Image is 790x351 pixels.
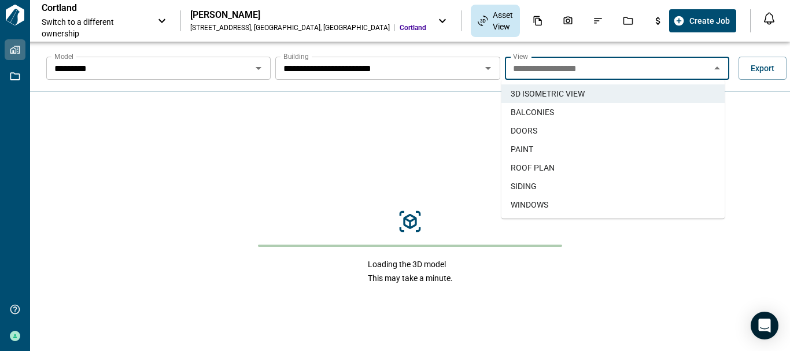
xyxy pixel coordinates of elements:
div: [PERSON_NAME] [190,9,426,21]
p: Cortland [42,2,146,14]
span: This may take a minute. [368,272,453,284]
button: Open notification feed [760,9,778,28]
button: Create Job [669,9,736,32]
label: View [513,51,528,61]
span: BALCONIES [511,106,554,118]
span: Cortland [400,23,426,32]
div: [STREET_ADDRESS] , [GEOGRAPHIC_DATA] , [GEOGRAPHIC_DATA] [190,23,390,32]
span: DOORS [511,125,537,136]
span: Loading the 3D model [368,258,453,270]
span: ROOF PLAN [511,162,555,173]
span: PAINT [511,143,533,155]
div: Issues & Info [586,11,610,31]
div: Photos [556,11,580,31]
span: Create Job [689,15,730,27]
label: Model [54,51,73,61]
button: Open [480,60,496,76]
div: Budgets [646,11,670,31]
span: SIDING [511,180,537,192]
span: WINDOWS [511,199,548,210]
div: Jobs [616,11,640,31]
button: Close [709,60,725,76]
button: Export [739,57,787,80]
div: Documents [526,11,550,31]
div: Asset View [471,5,520,37]
span: Export [751,62,774,74]
span: Switch to a different ownership [42,16,146,39]
span: Asset View [493,9,513,32]
span: 3D ISOMETRIC VIEW​ [511,88,585,99]
button: Open [250,60,267,76]
div: Open Intercom Messenger [751,312,778,339]
label: Building [283,51,309,61]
